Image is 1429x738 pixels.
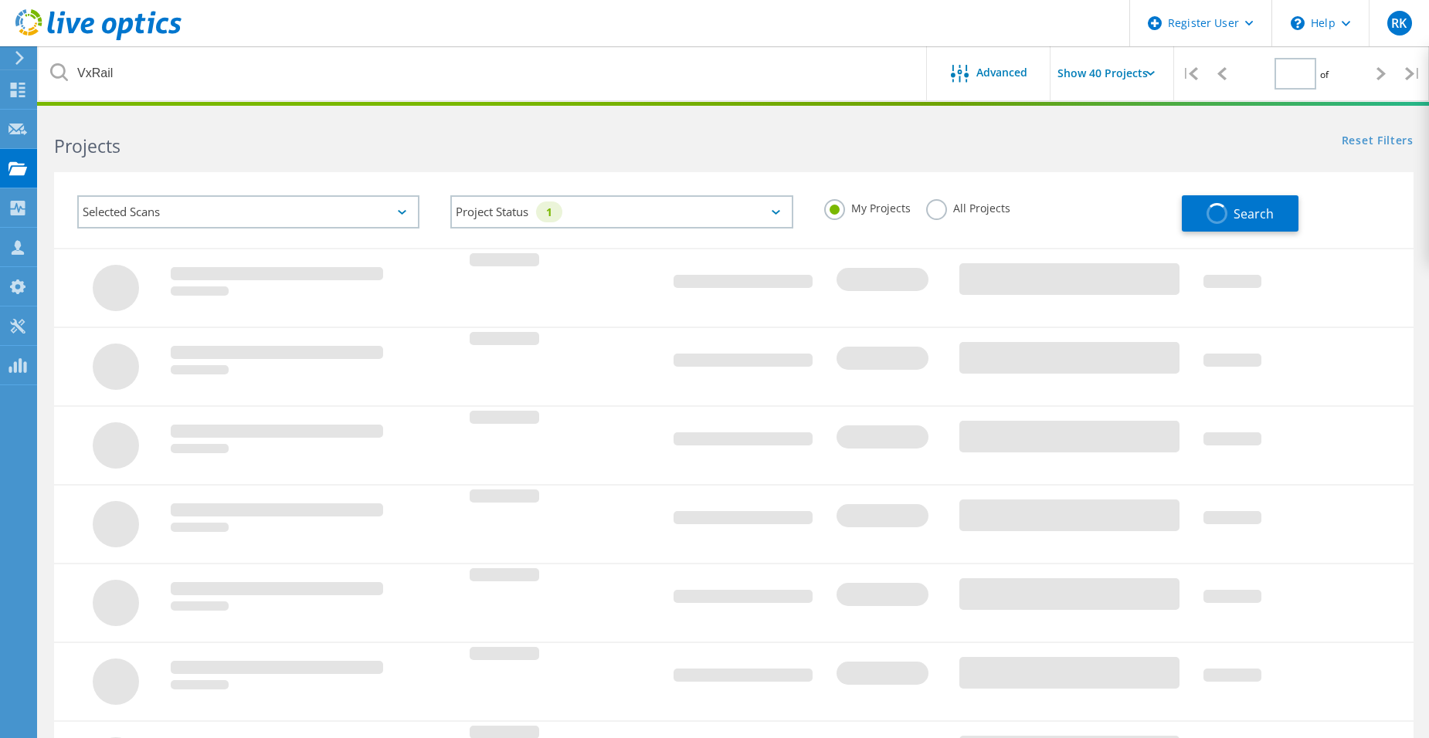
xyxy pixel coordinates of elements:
[1342,135,1414,148] a: Reset Filters
[15,32,182,43] a: Live Optics Dashboard
[824,199,911,214] label: My Projects
[1174,46,1206,101] div: |
[1291,16,1305,30] svg: \n
[926,199,1010,214] label: All Projects
[1391,17,1407,29] span: RK
[1320,68,1329,81] span: of
[77,195,419,229] div: Selected Scans
[450,195,793,229] div: Project Status
[1397,46,1429,101] div: |
[54,134,120,158] b: Projects
[1182,195,1298,232] button: Search
[39,46,928,100] input: Search projects by name, owner, ID, company, etc
[976,67,1027,78] span: Advanced
[1234,205,1274,222] span: Search
[536,201,562,222] div: 1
